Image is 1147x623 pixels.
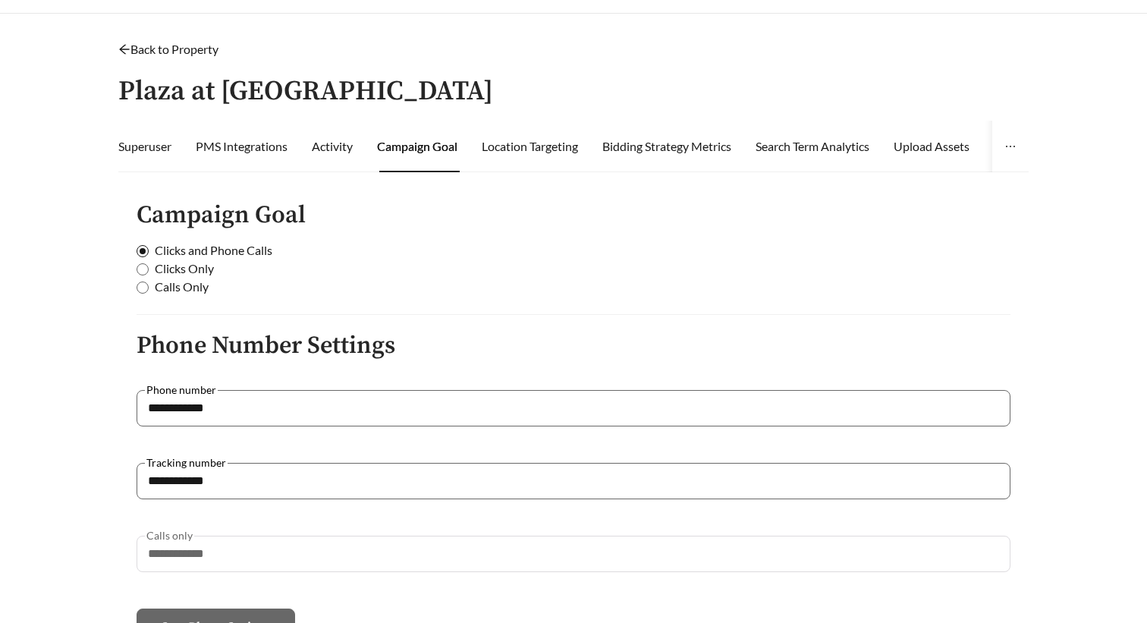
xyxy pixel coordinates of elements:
[992,121,1029,172] button: ellipsis
[1004,140,1017,153] span: ellipsis
[756,137,869,156] div: Search Term Analytics
[482,137,578,156] div: Location Targeting
[149,241,278,260] span: Clicks and Phone Calls
[312,137,353,156] div: Activity
[894,137,969,156] div: Upload Assets
[118,77,493,107] h3: Plaza at [GEOGRAPHIC_DATA]
[118,137,171,156] div: Superuser
[118,42,218,56] a: arrow-leftBack to Property
[149,278,215,296] span: Calls Only
[377,137,457,156] div: Campaign Goal
[137,203,1010,229] h4: Campaign Goal
[118,43,130,55] span: arrow-left
[149,260,220,278] span: Clicks Only
[137,333,1010,360] h4: Phone Number Settings
[196,137,288,156] div: PMS Integrations
[602,137,731,156] div: Bidding Strategy Metrics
